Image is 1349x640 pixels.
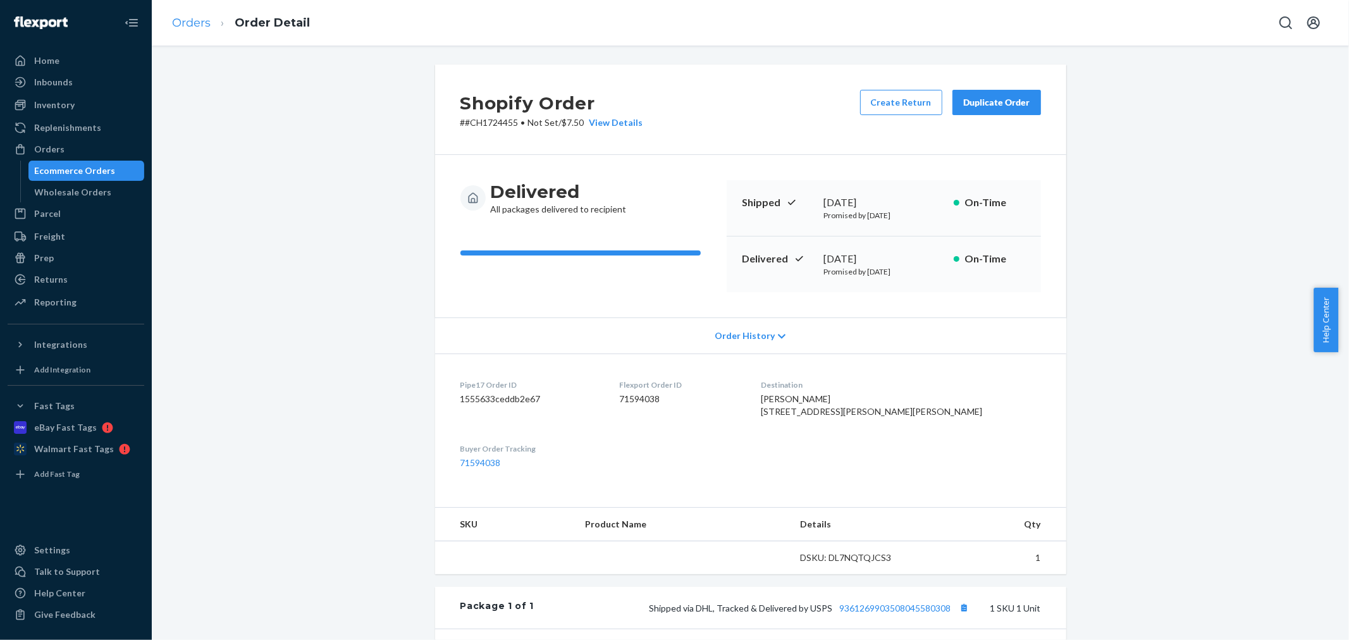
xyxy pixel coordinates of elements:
[761,393,982,417] span: [PERSON_NAME] [STREET_ADDRESS][PERSON_NAME][PERSON_NAME]
[801,551,920,564] div: DSKU: DL7NQTQJCS3
[8,360,144,380] a: Add Integration
[715,329,775,342] span: Order History
[963,96,1030,109] div: Duplicate Order
[8,204,144,224] a: Parcel
[34,469,80,479] div: Add Fast Tag
[8,439,144,459] a: Walmart Fast Tags
[952,90,1041,115] button: Duplicate Order
[742,252,814,266] p: Delivered
[791,508,930,541] th: Details
[460,379,600,390] dt: Pipe17 Order ID
[964,195,1026,210] p: On-Time
[8,226,144,247] a: Freight
[956,600,973,616] button: Copy tracking number
[34,443,114,455] div: Walmart Fast Tags
[8,396,144,416] button: Fast Tags
[162,4,320,42] ol: breadcrumbs
[35,186,112,199] div: Wholesale Orders
[34,54,59,67] div: Home
[491,180,627,203] h3: Delivered
[8,248,144,268] a: Prep
[8,139,144,159] a: Orders
[34,296,77,309] div: Reporting
[34,76,73,89] div: Inbounds
[14,16,68,29] img: Flexport logo
[8,95,144,115] a: Inventory
[34,207,61,220] div: Parcel
[8,540,144,560] a: Settings
[34,99,75,111] div: Inventory
[460,600,534,616] div: Package 1 of 1
[521,117,526,128] span: •
[8,335,144,355] button: Integrations
[28,161,145,181] a: Ecommerce Orders
[34,273,68,286] div: Returns
[742,195,814,210] p: Shipped
[34,587,85,600] div: Help Center
[534,600,1040,616] div: 1 SKU 1 Unit
[929,541,1066,575] td: 1
[761,379,1041,390] dt: Destination
[1273,10,1298,35] button: Open Search Box
[8,118,144,138] a: Replenishments
[460,457,501,468] a: 71594038
[34,338,87,351] div: Integrations
[860,90,942,115] button: Create Return
[172,16,211,30] a: Orders
[34,400,75,412] div: Fast Tags
[8,51,144,71] a: Home
[1314,288,1338,352] button: Help Center
[34,364,90,375] div: Add Integration
[34,565,100,578] div: Talk to Support
[619,393,741,405] dd: 71594038
[1301,10,1326,35] button: Open account menu
[460,116,643,129] p: # #CH1724455 / $7.50
[35,164,116,177] div: Ecommerce Orders
[824,210,944,221] p: Promised by [DATE]
[840,603,951,613] a: 9361269903508045580308
[34,143,65,156] div: Orders
[824,195,944,210] div: [DATE]
[528,117,559,128] span: Not Set
[34,252,54,264] div: Prep
[8,417,144,438] a: eBay Fast Tags
[119,10,144,35] button: Close Navigation
[34,230,65,243] div: Freight
[34,121,101,134] div: Replenishments
[34,421,97,434] div: eBay Fast Tags
[8,583,144,603] a: Help Center
[460,443,600,454] dt: Buyer Order Tracking
[650,603,973,613] span: Shipped via DHL, Tracked & Delivered by USPS
[8,292,144,312] a: Reporting
[8,269,144,290] a: Returns
[8,464,144,484] a: Add Fast Tag
[34,544,70,557] div: Settings
[235,16,310,30] a: Order Detail
[964,252,1026,266] p: On-Time
[491,180,627,216] div: All packages delivered to recipient
[8,605,144,625] button: Give Feedback
[824,252,944,266] div: [DATE]
[34,608,95,621] div: Give Feedback
[619,379,741,390] dt: Flexport Order ID
[824,266,944,277] p: Promised by [DATE]
[575,508,790,541] th: Product Name
[28,182,145,202] a: Wholesale Orders
[435,508,576,541] th: SKU
[460,393,600,405] dd: 1555633ceddb2e67
[8,562,144,582] a: Talk to Support
[929,508,1066,541] th: Qty
[584,116,643,129] button: View Details
[8,72,144,92] a: Inbounds
[460,90,643,116] h2: Shopify Order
